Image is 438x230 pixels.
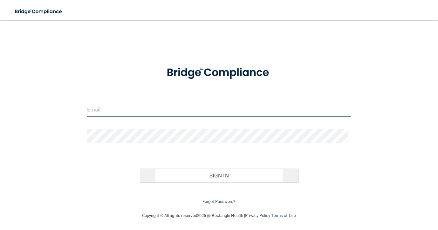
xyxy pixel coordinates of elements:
a: Privacy Policy [245,213,270,218]
input: Email [87,102,351,117]
img: bridge_compliance_login_screen.278c3ca4.svg [155,59,283,87]
button: Sign In [140,169,298,183]
img: bridge_compliance_login_screen.278c3ca4.svg [10,5,68,18]
a: Forgot Password? [202,199,236,204]
div: Copyright © All rights reserved 2025 @ Rectangle Health | | [103,205,335,226]
a: Terms of Use [271,213,296,218]
iframe: Drift Widget Chat Controller [328,191,430,216]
